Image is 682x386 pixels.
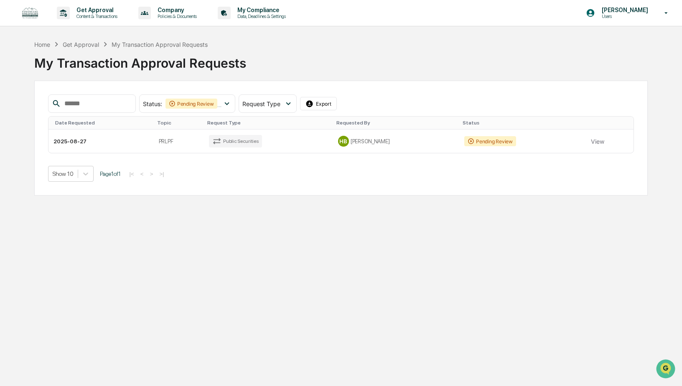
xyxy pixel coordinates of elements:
[336,120,456,126] div: Requested By
[34,41,50,48] div: Home
[151,13,201,19] p: Policies & Documents
[48,130,154,153] td: 2025-08-27
[207,120,330,126] div: Request Type
[231,13,290,19] p: Data, Deadlines & Settings
[17,121,53,130] span: Data Lookup
[20,5,40,21] img: logo
[8,18,152,31] p: How can we help?
[5,118,56,133] a: 🔎Data Lookup
[5,102,57,117] a: 🖐️Preclearance
[34,49,648,71] div: My Transaction Approval Requests
[100,170,121,177] span: Page 1 of 1
[151,7,201,13] p: Company
[83,142,101,148] span: Pylon
[209,135,262,147] div: Public Securities
[127,170,137,178] button: |<
[138,170,146,178] button: <
[595,7,652,13] p: [PERSON_NAME]
[69,105,104,114] span: Attestations
[300,97,337,110] button: Export
[338,136,349,147] div: HB
[148,170,156,178] button: >
[57,102,107,117] a: 🗄️Attestations
[595,13,652,19] p: Users
[464,136,516,146] div: Pending Review
[231,7,290,13] p: My Compliance
[22,38,138,47] input: Clear
[70,7,122,13] p: Get Approval
[157,120,201,126] div: Topic
[28,64,137,72] div: Start new chat
[8,122,15,129] div: 🔎
[70,13,122,19] p: Content & Transactions
[8,64,23,79] img: 1746055101610-c473b297-6a78-478c-a979-82029cc54cd1
[242,100,280,107] span: Request Type
[165,99,217,109] div: Pending Review
[154,130,204,153] td: PRLPF
[17,105,54,114] span: Preclearance
[28,72,106,79] div: We're available if you need us!
[142,66,152,76] button: Start new chat
[8,106,15,113] div: 🖐️
[655,358,678,381] iframe: Open customer support
[112,41,208,48] div: My Transaction Approval Requests
[338,136,454,147] div: [PERSON_NAME]
[59,141,101,148] a: Powered byPylon
[591,133,604,150] button: View
[63,41,99,48] div: Get Approval
[61,106,67,113] div: 🗄️
[157,170,166,178] button: >|
[463,120,582,126] div: Status
[143,100,162,107] span: Status :
[55,120,150,126] div: Date Requested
